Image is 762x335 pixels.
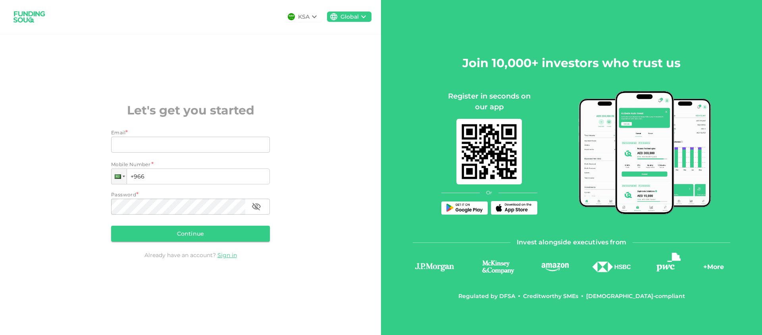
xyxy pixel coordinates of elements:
button: Continue [111,226,270,242]
input: password [111,199,245,215]
input: email [111,137,261,153]
h2: Let's get you started [111,101,270,119]
img: logo [413,261,456,273]
img: logo [10,6,49,27]
div: [DEMOGRAPHIC_DATA]-compliant [586,292,685,300]
span: Password [111,192,136,198]
img: logo [656,253,681,271]
img: mobile-app [579,91,712,214]
img: logo [540,262,570,272]
div: Already have an account? [111,251,270,259]
img: flag-sa.b9a346574cdc8950dd34b50780441f57.svg [288,13,295,20]
div: KSA [298,13,310,21]
img: mobile-app [456,119,522,184]
img: Play Store [444,203,484,213]
div: + More [703,262,724,276]
h2: Join 10,000+ investors who trust us [462,54,681,72]
div: Global [341,13,359,21]
div: Regulated by DFSA [458,292,515,300]
a: Sign in [217,252,237,259]
span: Or [486,189,492,196]
input: 1 (702) 123-4567 [111,168,270,184]
div: Saudi Arabia: + 966 [112,169,127,184]
div: Register in seconds on our app [441,91,537,112]
span: Mobile Number [111,161,150,168]
span: Email [111,130,125,136]
img: logo [592,261,631,272]
img: logo [475,259,521,275]
div: Creditworthy SMEs [523,292,578,300]
span: Invest alongside executives from [517,237,626,248]
img: App Store [494,203,534,213]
